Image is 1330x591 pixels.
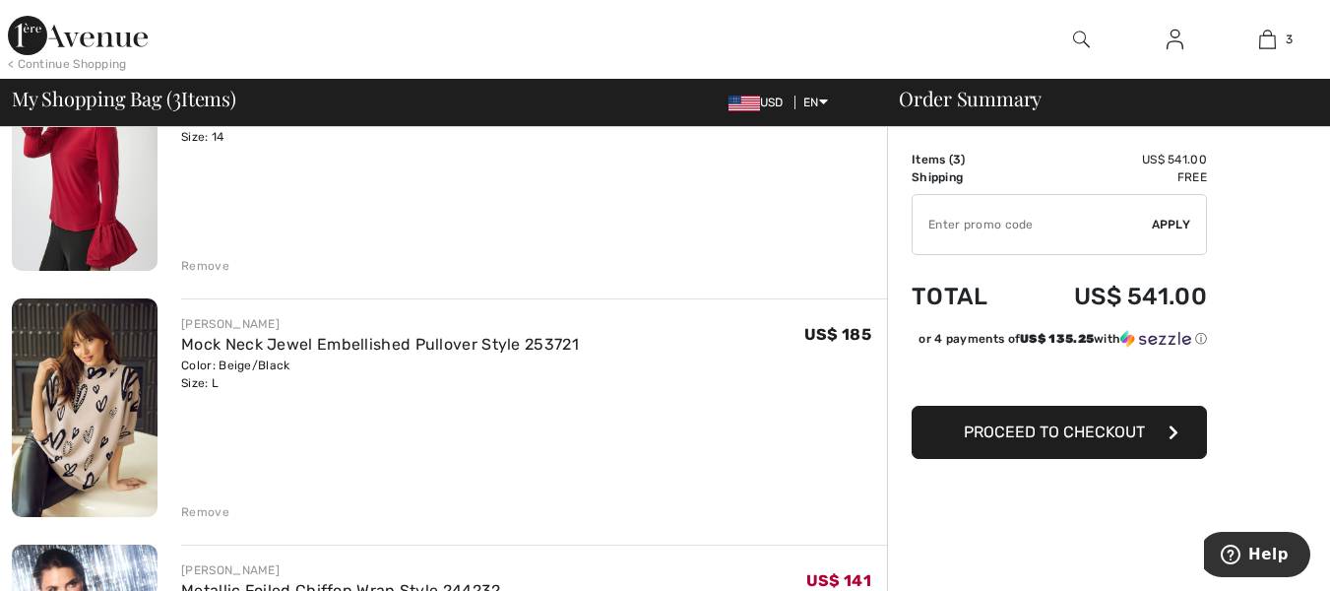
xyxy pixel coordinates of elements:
td: Items ( ) [912,151,1019,168]
iframe: Opens a widget where you can find more information [1204,532,1310,581]
a: Mock Neck Jewel Embellished Pullover Style 253721 [181,335,579,354]
td: Total [912,263,1019,330]
div: Remove [181,503,229,521]
iframe: PayPal-paypal [912,355,1207,399]
span: USD [728,96,792,109]
span: 3 [1286,31,1293,48]
img: Sezzle [1120,330,1191,348]
span: 3 [172,84,181,109]
div: Remove [181,257,229,275]
span: 3 [953,153,961,166]
td: Shipping [912,168,1019,186]
img: My Bag [1259,28,1276,51]
button: Proceed to Checkout [912,406,1207,459]
span: US$ 141 [806,571,871,590]
div: Color: Deep cherry Size: 14 [181,110,468,146]
div: Order Summary [875,89,1318,108]
td: US$ 541.00 [1019,151,1207,168]
img: 1ère Avenue [8,16,148,55]
div: Color: Beige/Black Size: L [181,357,579,392]
span: US$ 135.25 [1020,332,1094,346]
div: or 4 payments ofUS$ 135.25withSezzle Click to learn more about Sezzle [912,330,1207,355]
span: Proceed to Checkout [964,423,1145,441]
img: My Info [1167,28,1183,51]
div: [PERSON_NAME] [181,315,579,333]
td: US$ 541.00 [1019,263,1207,330]
span: US$ 185 [804,325,871,344]
td: Free [1019,168,1207,186]
img: US Dollar [728,96,760,111]
span: Apply [1152,216,1191,233]
img: search the website [1073,28,1090,51]
img: Mock Neck Jewel Embellished Pullover Style 253721 [12,298,158,517]
div: < Continue Shopping [8,55,127,73]
input: Promo code [913,195,1152,254]
a: 3 [1222,28,1313,51]
div: [PERSON_NAME] [181,561,500,579]
div: or 4 payments of with [918,330,1207,348]
span: My Shopping Bag ( Items) [12,89,236,108]
img: Chic Puff Sleeve Blouse Style 254109 [12,52,158,271]
a: Sign In [1151,28,1199,52]
span: EN [803,96,828,109]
